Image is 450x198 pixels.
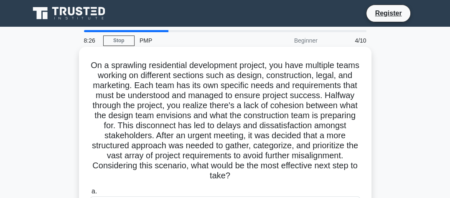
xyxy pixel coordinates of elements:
[89,60,361,181] h5: On a sprawling residential development project, you have multiple teams working on different sect...
[79,32,103,49] div: 8:26
[323,32,371,49] div: 4/10
[135,32,249,49] div: PMP
[103,36,135,46] a: Stop
[370,8,407,18] a: Register
[249,32,323,49] div: Beginner
[92,188,97,195] span: a.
